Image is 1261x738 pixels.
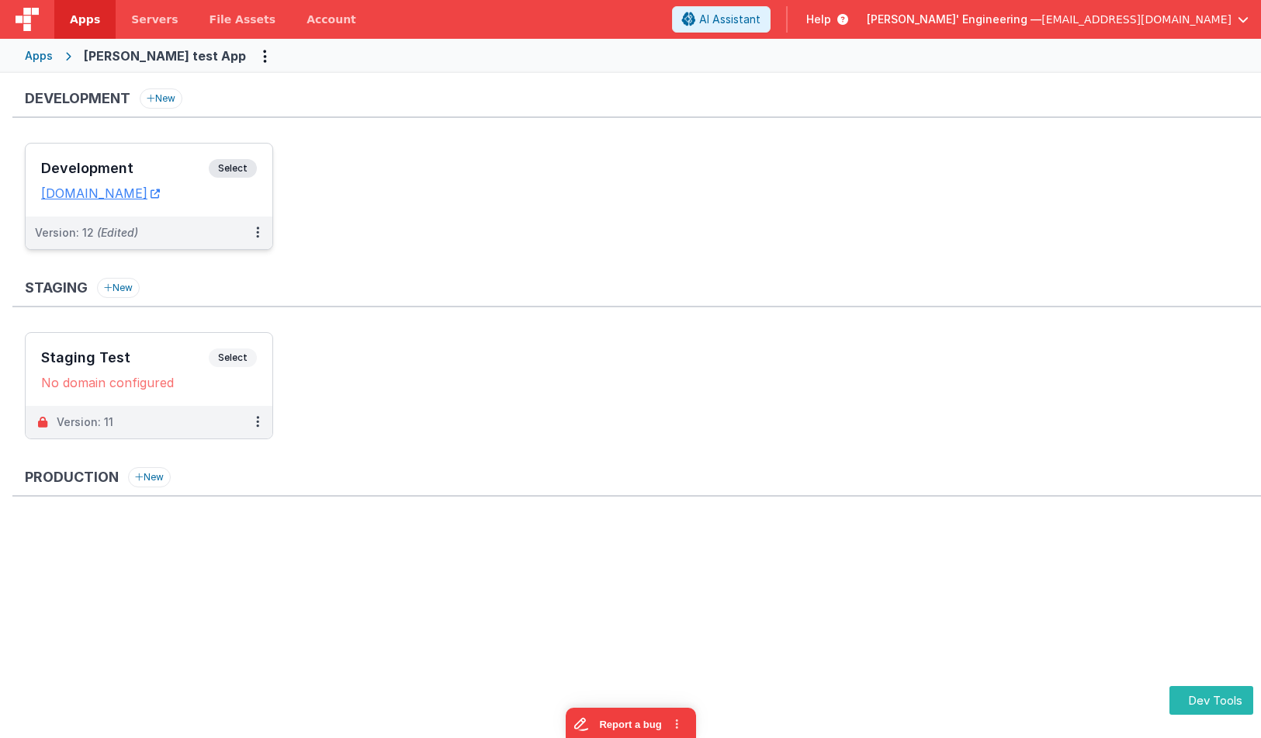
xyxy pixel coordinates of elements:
[867,12,1041,27] span: [PERSON_NAME]' Engineering —
[57,414,113,430] div: Version: 11
[25,469,119,485] h3: Production
[70,12,100,27] span: Apps
[41,350,209,366] h3: Staging Test
[806,12,831,27] span: Help
[35,225,138,241] div: Version: 12
[25,48,53,64] div: Apps
[131,12,178,27] span: Servers
[41,161,209,176] h3: Development
[84,47,246,65] div: [PERSON_NAME] test App
[699,12,760,27] span: AI Assistant
[210,12,276,27] span: File Assets
[97,226,138,239] span: (Edited)
[672,6,771,33] button: AI Assistant
[1169,686,1253,715] button: Dev Tools
[41,185,160,201] a: [DOMAIN_NAME]
[128,467,171,487] button: New
[209,159,257,178] span: Select
[25,280,88,296] h3: Staging
[867,12,1249,27] button: [PERSON_NAME]' Engineering — [EMAIL_ADDRESS][DOMAIN_NAME]
[140,88,182,109] button: New
[209,348,257,367] span: Select
[1041,12,1232,27] span: [EMAIL_ADDRESS][DOMAIN_NAME]
[252,43,277,68] button: Options
[25,91,130,106] h3: Development
[97,278,140,298] button: New
[41,375,257,390] div: No domain configured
